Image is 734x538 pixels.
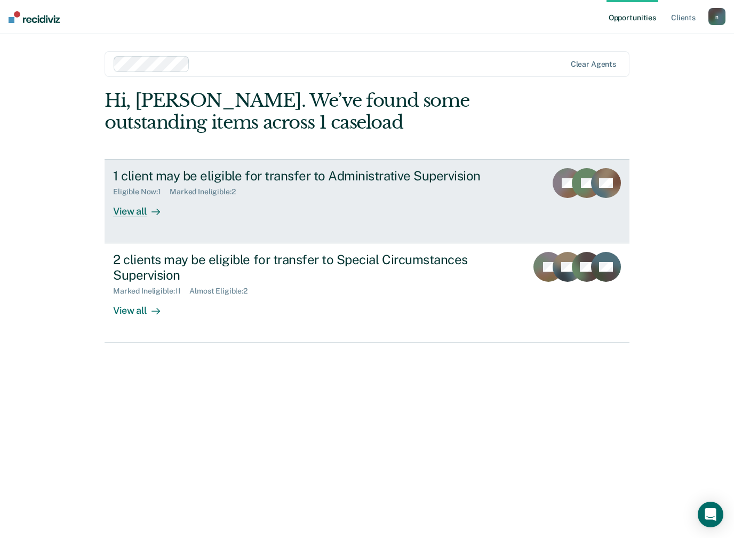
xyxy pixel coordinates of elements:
div: Almost Eligible : 2 [189,287,256,296]
div: Open Intercom Messenger [698,502,723,527]
div: View all [113,296,173,317]
button: n [708,8,725,25]
div: Hi, [PERSON_NAME]. We’ve found some outstanding items across 1 caseload [105,90,524,133]
a: 2 clients may be eligible for transfer to Special Circumstances SupervisionMarked Ineligible:11Al... [105,243,629,343]
div: 1 client may be eligible for transfer to Administrative Supervision [113,168,488,184]
div: Marked Ineligible : 11 [113,287,189,296]
div: Eligible Now : 1 [113,187,170,196]
div: Marked Ineligible : 2 [170,187,244,196]
a: 1 client may be eligible for transfer to Administrative SupervisionEligible Now:1Marked Ineligibl... [105,159,629,243]
img: Recidiviz [9,11,60,23]
div: 2 clients may be eligible for transfer to Special Circumstances Supervision [113,252,488,283]
div: View all [113,196,173,217]
div: Clear agents [571,60,616,69]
